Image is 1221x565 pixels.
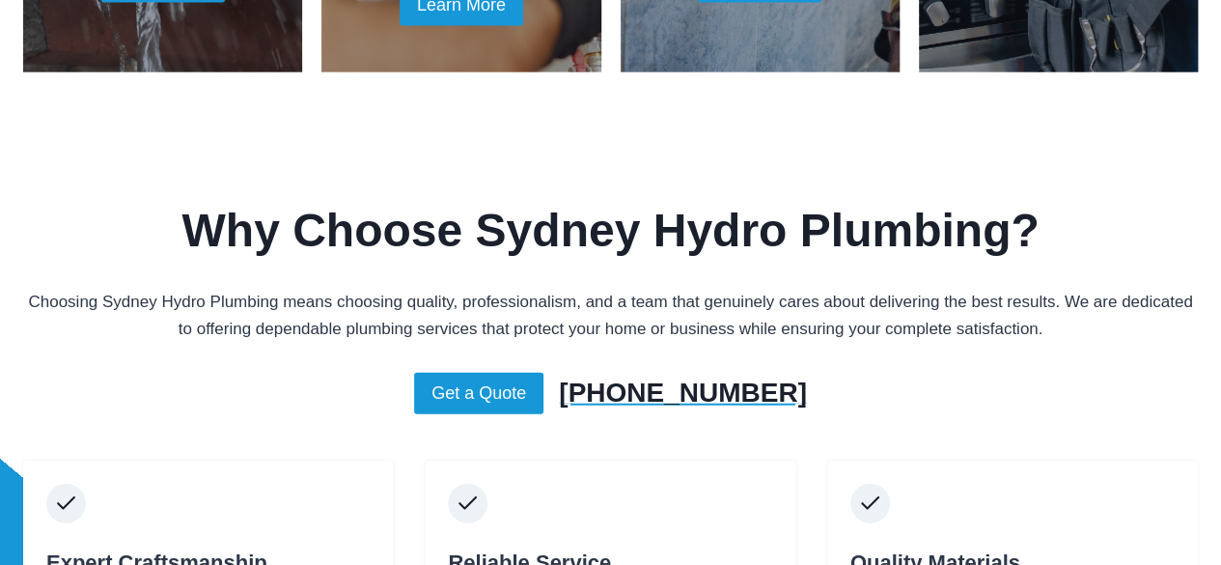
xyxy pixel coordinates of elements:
[23,196,1198,266] h2: Why Choose Sydney Hydro Plumbing?
[414,373,543,414] a: Get a Quote
[431,380,526,408] span: Get a Quote
[23,289,1198,341] p: Choosing Sydney Hydro Plumbing means choosing quality, professionalism, and a team that genuinely...
[559,373,807,413] a: [PHONE_NUMBER]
